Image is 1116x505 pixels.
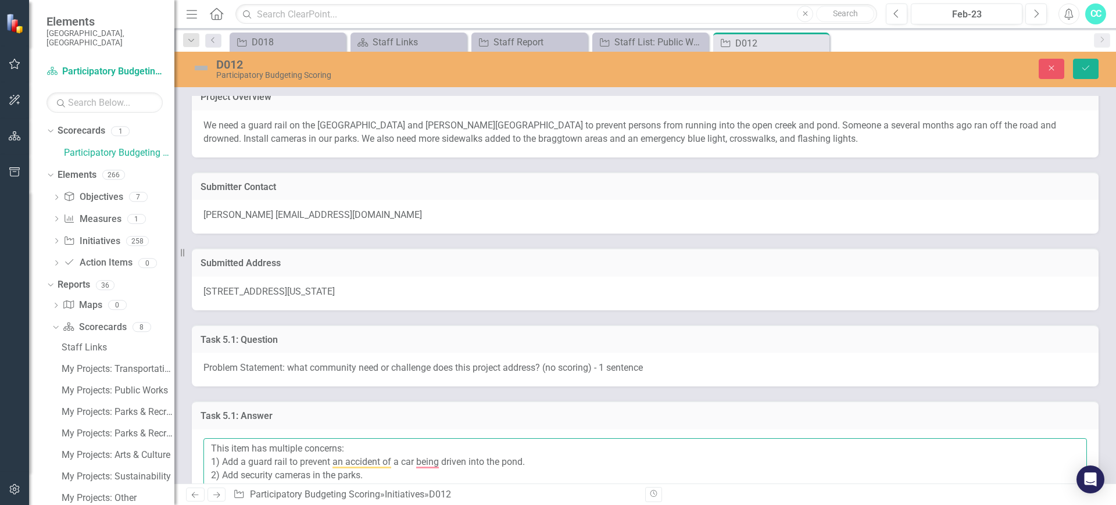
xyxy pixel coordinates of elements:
[474,35,585,49] a: Staff Report
[216,71,700,80] div: Participatory Budgeting Scoring
[46,15,163,28] span: Elements
[102,170,125,180] div: 266
[203,286,335,297] span: [STREET_ADDRESS][US_STATE]
[201,92,1090,102] h3: Project Overview
[129,192,148,202] div: 7
[201,411,1090,421] h3: Task 5.1: Answer
[63,191,123,204] a: Objectives
[62,428,174,439] div: My Projects: Parks & Recreation Spanish
[133,323,151,332] div: 8
[216,58,700,71] div: D012
[46,28,163,48] small: [GEOGRAPHIC_DATA], [GEOGRAPHIC_DATA]
[108,300,127,310] div: 0
[595,35,706,49] a: Staff List: Public Works
[62,385,174,396] div: My Projects: Public Works
[59,360,174,378] a: My Projects: Transportation
[1076,465,1104,493] div: Open Intercom Messenger
[252,35,343,49] div: D018
[59,424,174,443] a: My Projects: Parks & Recreation Spanish
[192,59,210,77] img: Not Defined
[353,35,464,49] a: Staff Links
[59,446,174,464] a: My Projects: Arts & Culture
[735,36,827,51] div: D012
[373,35,464,49] div: Staff Links
[203,119,1087,146] p: We need a guard rail on the [GEOGRAPHIC_DATA] and [PERSON_NAME][GEOGRAPHIC_DATA] to prevent perso...
[63,213,121,226] a: Measures
[59,338,174,357] a: Staff Links
[816,6,874,22] button: Search
[62,364,174,374] div: My Projects: Transportation
[493,35,585,49] div: Staff Report
[62,407,174,417] div: My Projects: Parks & Recreation
[429,489,451,500] div: D012
[911,3,1022,24] button: Feb-23
[62,493,174,503] div: My Projects: Other
[915,8,1018,22] div: Feb-23
[235,4,877,24] input: Search ClearPoint...
[138,258,157,268] div: 0
[1085,3,1106,24] button: CC
[46,92,163,113] input: Search Below...
[233,488,636,502] div: » »
[6,13,26,34] img: ClearPoint Strategy
[62,471,174,482] div: My Projects: Sustainability
[614,35,706,49] div: Staff List: Public Works
[250,489,380,500] a: Participatory Budgeting Scoring
[58,278,90,292] a: Reports
[201,182,1090,192] h3: Submitter Contact
[59,467,174,486] a: My Projects: Sustainability
[203,362,643,373] span: Problem Statement: what community need or challenge does this project address? (no scoring) - 1 s...
[127,214,146,224] div: 1
[58,169,96,182] a: Elements
[64,146,174,160] a: Participatory Budgeting Scoring
[63,299,102,312] a: Maps
[833,9,858,18] span: Search
[63,256,132,270] a: Action Items
[201,258,1090,268] h3: Submitted Address
[96,280,115,290] div: 36
[126,236,149,246] div: 258
[59,381,174,400] a: My Projects: Public Works
[63,235,120,248] a: Initiatives
[63,321,126,334] a: Scorecards
[46,65,163,78] a: Participatory Budgeting Scoring
[203,209,422,220] span: [PERSON_NAME] [EMAIL_ADDRESS][DOMAIN_NAME]
[111,126,130,136] div: 1
[201,335,1090,345] h3: Task 5.1: Question
[385,489,424,500] a: Initiatives
[233,35,343,49] a: D018
[58,124,105,138] a: Scorecards
[62,450,174,460] div: My Projects: Arts & Culture
[59,403,174,421] a: My Projects: Parks & Recreation
[62,342,174,353] div: Staff Links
